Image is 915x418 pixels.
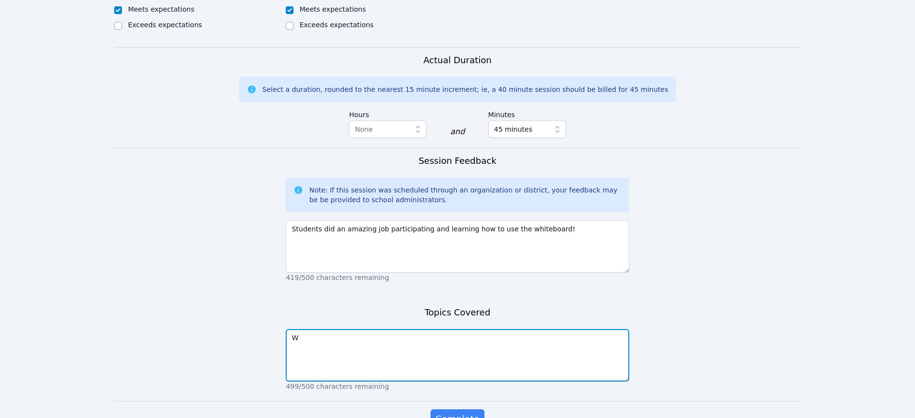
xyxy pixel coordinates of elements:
label: Exceeds expectations [128,21,202,29]
span: 45 minutes [494,123,533,135]
div: Select a duration, rounded to the nearest 15 minute increment; ie, a 40 minute session should be ... [262,85,668,94]
label: Minutes [488,106,566,121]
button: None [349,121,427,138]
p: 419/500 characters remaining [286,273,629,282]
label: Hours [349,106,427,121]
h3: Topics Covered [425,306,490,319]
h3: Session Feedback [418,154,496,168]
label: Exceeds expectations [299,21,373,29]
textarea: W [286,329,629,382]
div: and [450,126,465,138]
button: 45 minutes [488,121,566,138]
textarea: Students did an amazing job participating and learning how to use the whiteboard! [286,220,629,273]
p: 499/500 characters remaining [286,382,629,391]
label: Meets expectations [299,5,366,13]
label: Meets expectations [128,5,194,13]
h3: Actual Duration [423,53,491,67]
div: Note: If this session was scheduled through an organization or district, your feedback may be be ... [309,185,621,205]
span: None [355,125,373,133]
